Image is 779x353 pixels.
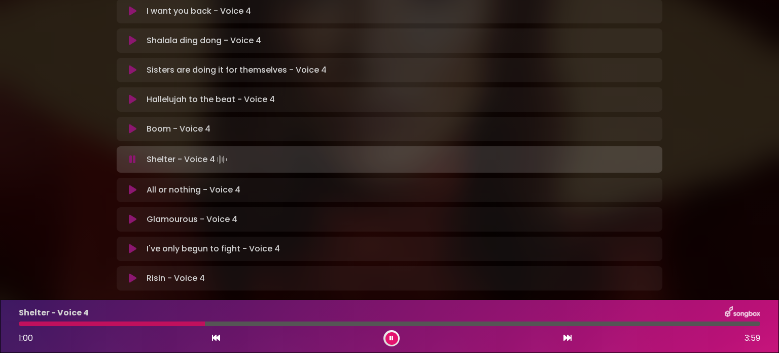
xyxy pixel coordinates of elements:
[147,243,280,255] p: I've only begun to fight - Voice 4
[147,35,261,47] p: Shalala ding dong - Voice 4
[19,332,33,344] span: 1:00
[147,272,205,284] p: Risin - Voice 4
[147,184,240,196] p: All or nothing - Voice 4
[215,152,229,167] img: waveform4.gif
[19,307,89,319] p: Shelter - Voice 4
[725,306,760,319] img: songbox-logo-white.png
[147,64,327,76] p: Sisters are doing it for themselves - Voice 4
[147,123,210,135] p: Boom - Voice 4
[147,152,229,167] p: Shelter - Voice 4
[745,332,760,344] span: 3:59
[147,5,251,17] p: I want you back - Voice 4
[147,93,275,106] p: Hallelujah to the beat - Voice 4
[147,213,237,226] p: Glamourous - Voice 4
